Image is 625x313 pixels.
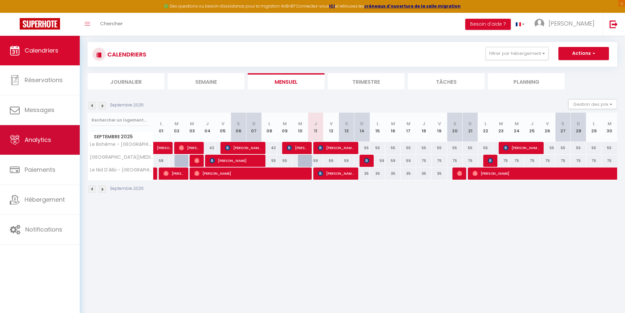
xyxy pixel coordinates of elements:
a: [PERSON_NAME] [154,142,169,154]
th: 03 [184,113,200,142]
abbr: V [330,121,333,127]
th: 23 [493,113,509,142]
span: Réservations [25,76,63,84]
th: 16 [385,113,401,142]
div: 75 [524,155,540,167]
li: Mensuel [248,73,324,89]
abbr: J [423,121,425,127]
input: Rechercher un logement... [92,114,150,126]
abbr: M [515,121,519,127]
li: Journalier [88,73,164,89]
th: 15 [370,113,385,142]
abbr: L [485,121,487,127]
div: 55 [602,142,617,154]
div: 75 [431,155,447,167]
span: [PERSON_NAME] [157,138,172,151]
div: 58 [154,155,169,167]
div: 75 [416,155,431,167]
span: Analytics [25,136,51,144]
a: ICI [329,3,335,9]
span: [PERSON_NAME] [457,167,462,180]
span: Notifications [25,225,62,234]
a: créneaux d'ouverture de la salle migration [364,3,461,9]
span: [PERSON_NAME] [163,167,184,180]
div: 55 [401,142,416,154]
abbr: V [221,121,224,127]
abbr: M [391,121,395,127]
div: 75 [555,155,571,167]
th: 30 [602,113,617,142]
div: 55 [571,142,586,154]
div: 59 [370,155,385,167]
div: 55 [370,142,385,154]
abbr: D [252,121,256,127]
span: Calendriers [25,46,58,55]
div: 55 [354,142,370,154]
span: [PERSON_NAME] [549,19,594,28]
div: 55 [540,142,555,154]
abbr: L [593,121,595,127]
div: 75 [493,155,509,167]
div: 75 [463,155,478,167]
span: [GEOGRAPHIC_DATA][MEDICAL_DATA] [89,155,155,160]
th: 20 [447,113,463,142]
abbr: M [406,121,410,127]
th: 27 [555,113,571,142]
div: 55 [478,142,493,154]
div: 35 [401,168,416,180]
div: 55 [555,142,571,154]
div: 55 [463,142,478,154]
span: [PERSON_NAME] [210,154,261,167]
span: Messages [25,106,54,114]
div: 35 [416,168,431,180]
div: 75 [509,155,524,167]
div: 75 [602,155,617,167]
abbr: S [237,121,240,127]
th: 14 [354,113,370,142]
abbr: L [160,121,162,127]
span: Paiements [25,166,55,174]
th: 01 [154,113,169,142]
li: Semaine [168,73,244,89]
th: 02 [169,113,184,142]
span: Le Bohème - [GEOGRAPHIC_DATA] [89,142,155,147]
span: Septembre 2025 [88,132,153,142]
button: Actions [558,47,609,60]
img: ... [534,19,544,29]
abbr: V [546,121,549,127]
div: 55 [431,142,447,154]
abbr: M [499,121,503,127]
div: 75 [586,155,602,167]
th: 18 [416,113,431,142]
abbr: L [268,121,270,127]
button: Besoin d'aide ? [465,19,511,30]
abbr: S [561,121,564,127]
div: 42 [200,142,215,154]
abbr: D [469,121,472,127]
img: logout [610,20,618,28]
div: 35 [385,168,401,180]
div: 55 [261,155,277,167]
div: 35 [354,168,370,180]
th: 08 [261,113,277,142]
li: Trimestre [328,73,405,89]
h3: CALENDRIERS [106,47,146,62]
th: 28 [571,113,586,142]
div: 55 [277,155,292,167]
div: 75 [447,155,463,167]
span: [PERSON_NAME] [364,154,369,167]
abbr: M [175,121,178,127]
abbr: J [206,121,209,127]
abbr: J [314,121,317,127]
div: 75 [540,155,555,167]
abbr: D [577,121,580,127]
span: [PERSON_NAME] [PERSON_NAME] [318,142,354,154]
abbr: V [438,121,441,127]
th: 04 [200,113,215,142]
abbr: M [190,121,194,127]
div: 59 [385,155,401,167]
th: 09 [277,113,292,142]
a: Chercher [95,13,128,36]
